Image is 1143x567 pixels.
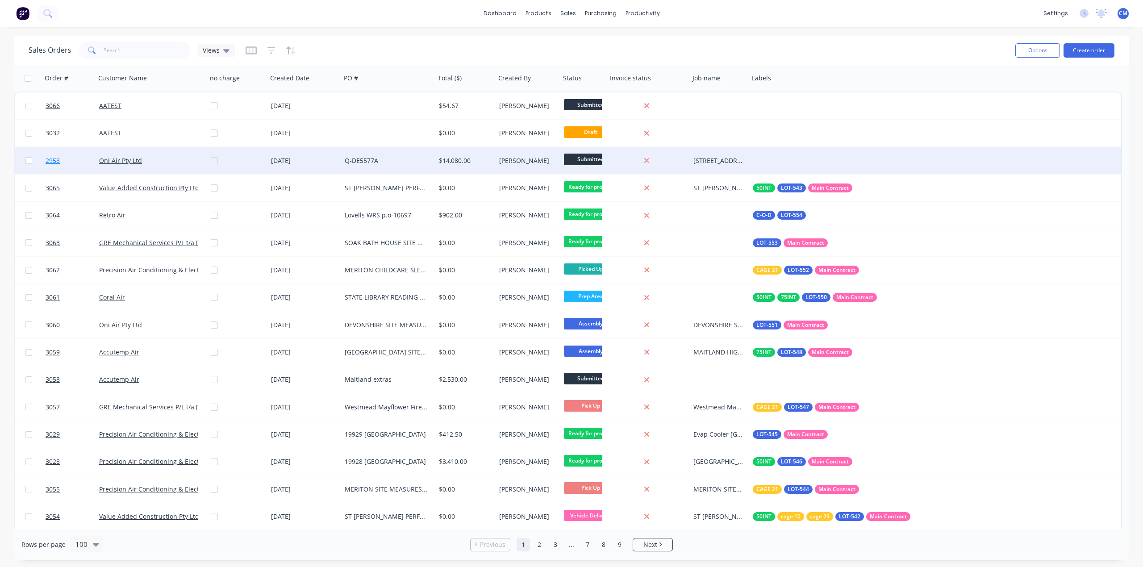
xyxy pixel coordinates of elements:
[781,512,801,521] span: cage 10
[271,457,338,466] div: [DATE]
[564,482,617,493] span: Pick Up
[753,457,852,466] button: 50INTLOT-546Main Contract
[439,485,489,494] div: $0.00
[46,156,60,165] span: 2958
[46,229,99,256] a: 3063
[99,238,304,247] a: GRE Mechanical Services P/L t/a [PERSON_NAME] & [PERSON_NAME]
[439,512,489,521] div: $0.00
[499,403,554,412] div: [PERSON_NAME]
[781,183,802,192] span: LOT-543
[439,183,489,192] div: $0.00
[345,485,427,494] div: MERITON SITE MEASURES TOWER C
[99,457,234,466] a: Precision Air Conditioning & Electrical Pty Ltd
[753,430,828,439] button: LOT-545Main Contract
[16,7,29,20] img: Factory
[753,183,852,192] button: 50INTLOT-543Main Contract
[46,257,99,283] a: 3062
[271,485,338,494] div: [DATE]
[633,540,672,549] a: Next page
[99,129,121,137] a: AATEST
[693,156,743,165] div: [STREET_ADDRESS]
[499,512,554,521] div: [PERSON_NAME]
[1039,7,1072,20] div: settings
[693,321,743,329] div: DEVONSHIRE SITE MEASURE
[564,373,617,384] span: Submitted
[564,291,617,302] span: Prep Area
[46,175,99,201] a: 3065
[1064,43,1114,58] button: Create order
[271,129,338,138] div: [DATE]
[271,293,338,302] div: [DATE]
[46,101,60,110] span: 3066
[46,421,99,448] a: 3029
[580,7,621,20] div: purchasing
[787,238,824,247] span: Main Contract
[439,348,489,357] div: $0.00
[439,403,489,412] div: $0.00
[818,266,855,275] span: Main Contract
[581,538,594,551] a: Page 7
[517,538,530,551] a: Page 1 is your current page
[271,403,338,412] div: [DATE]
[438,74,462,83] div: Total ($)
[439,293,489,302] div: $0.00
[99,266,234,274] a: Precision Air Conditioning & Electrical Pty Ltd
[99,403,304,411] a: GRE Mechanical Services P/L t/a [PERSON_NAME] & [PERSON_NAME]
[439,321,489,329] div: $0.00
[46,321,60,329] span: 3060
[203,46,220,55] span: Views
[271,238,338,247] div: [DATE]
[439,430,489,439] div: $412.50
[556,7,580,20] div: sales
[104,42,191,59] input: Search...
[271,183,338,192] div: [DATE]
[46,202,99,229] a: 3064
[499,485,554,494] div: [PERSON_NAME]
[345,430,427,439] div: 19929 [GEOGRAPHIC_DATA]
[46,120,99,146] a: 3032
[753,485,859,494] button: CAGE 21LOT-544Main Contract
[345,457,427,466] div: 19928 [GEOGRAPHIC_DATA]
[499,430,554,439] div: [PERSON_NAME]
[643,540,657,549] span: Next
[810,512,830,521] span: cage 29
[345,293,427,302] div: STATE LIBRARY READING ROOMS SITE MEASURES
[812,183,849,192] span: Main Contract
[693,457,743,466] div: [GEOGRAPHIC_DATA]
[564,236,617,247] span: Ready for produ...
[46,366,99,393] a: 3058
[99,512,199,521] a: Value Added Construction Pty Ltd
[788,403,809,412] span: LOT-547
[756,457,772,466] span: 50INT
[564,126,617,138] span: Draft
[345,403,427,412] div: Westmead Mayflower Fire Dampers
[564,346,617,357] span: Assembly
[565,538,578,551] a: Jump forward
[21,540,66,549] span: Rows per page
[99,348,139,356] a: Accutemp Air
[756,512,772,521] span: 50INT
[345,375,427,384] div: Maitland extras
[564,181,617,192] span: Ready for produ...
[99,430,234,438] a: Precision Air Conditioning & Electrical Pty Ltd
[270,74,309,83] div: Created Date
[781,457,802,466] span: LOT-546
[756,485,778,494] span: CAGE 21
[480,540,505,549] span: Previous
[271,321,338,329] div: [DATE]
[753,512,910,521] button: 50INTcage 10cage 29LOT-542Main Contract
[564,510,617,521] span: Vehicle Deliver...
[812,457,849,466] span: Main Contract
[756,266,778,275] span: CAGE 21
[693,485,743,494] div: MERITON SITE MEASURES TOWER C
[29,46,71,54] h1: Sales Orders
[564,455,617,466] span: Ready for produ...
[499,375,554,384] div: [PERSON_NAME]
[345,321,427,329] div: DEVONSHIRE SITE MEASURE
[46,348,60,357] span: 3059
[344,74,358,83] div: PO #
[46,430,60,439] span: 3029
[499,293,554,302] div: [PERSON_NAME]
[756,238,778,247] span: LOT-553
[756,348,772,357] span: 75INT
